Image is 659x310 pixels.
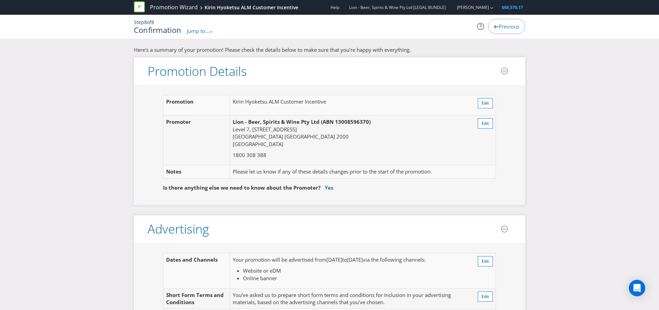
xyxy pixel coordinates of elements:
[163,288,230,309] td: Short Form Terms and Conditions
[233,141,283,147] span: [GEOGRAPHIC_DATA]
[205,4,298,11] div: Kirin Hyoketsu ALM Customer Incentive
[150,3,198,11] a: Promotion Wizard
[349,4,446,10] span: Lion - Beer, Spirits & Wine Pty Ltd [LEGAL BUNDLE]
[331,4,339,10] a: Help
[325,184,333,191] a: Yes
[233,133,283,140] span: [GEOGRAPHIC_DATA]
[321,118,371,125] span: (ABN 13008596370)
[450,4,489,10] a: [PERSON_NAME]
[151,19,154,25] span: 8
[163,253,230,288] td: Dates and Channels
[230,95,467,116] td: Kirin Hyoketsu ALM Customer Incentive
[478,291,493,302] button: Edit
[482,100,489,106] span: Edit
[347,256,363,263] span: [DATE]
[134,26,182,34] h1: Confirmation
[482,294,489,299] span: Edit
[134,46,525,53] p: Here's a summary of your promotion! Please check the details below to make sure that you're happy...
[629,280,645,296] div: Open Intercom Messenger
[163,95,230,116] td: Promotion
[233,152,464,159] p: 1800 308 388
[243,267,281,274] span: Website or eDM
[243,275,277,282] span: Online banner
[163,165,230,178] td: Notes
[326,256,342,263] span: [DATE]
[478,118,493,129] button: Edit
[233,256,326,263] span: Your promotion will be advertised from
[233,291,451,306] span: You've asked us to prepare short form terms and conditions for inclusion in your advertising mate...
[147,19,151,25] span: of
[134,19,144,25] span: Step
[342,256,347,263] span: to
[233,118,320,125] span: Lion - Beer, Spirits & Wine Pty Ltd
[482,120,489,126] span: Edit
[478,98,493,108] button: Edit
[230,165,467,178] td: Please let us know if any of these details changes prior to the start of the promotion.
[285,133,335,140] span: [GEOGRAPHIC_DATA]
[144,19,147,25] span: 8
[336,133,349,140] span: 2000
[499,23,519,30] span: Previous
[482,258,489,264] span: Edit
[478,256,493,266] button: Edit
[502,4,523,10] span: $66,570.17
[166,118,191,125] span: Promoter
[233,126,297,133] span: Level 7, [STREET_ADDRESS]
[148,64,247,78] h3: Promotion Details
[187,27,209,34] span: Jump to...
[363,256,426,263] span: via the following channels:
[163,184,321,191] span: Is there anything else we need to know about the Promoter?
[148,222,209,236] h3: Advertising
